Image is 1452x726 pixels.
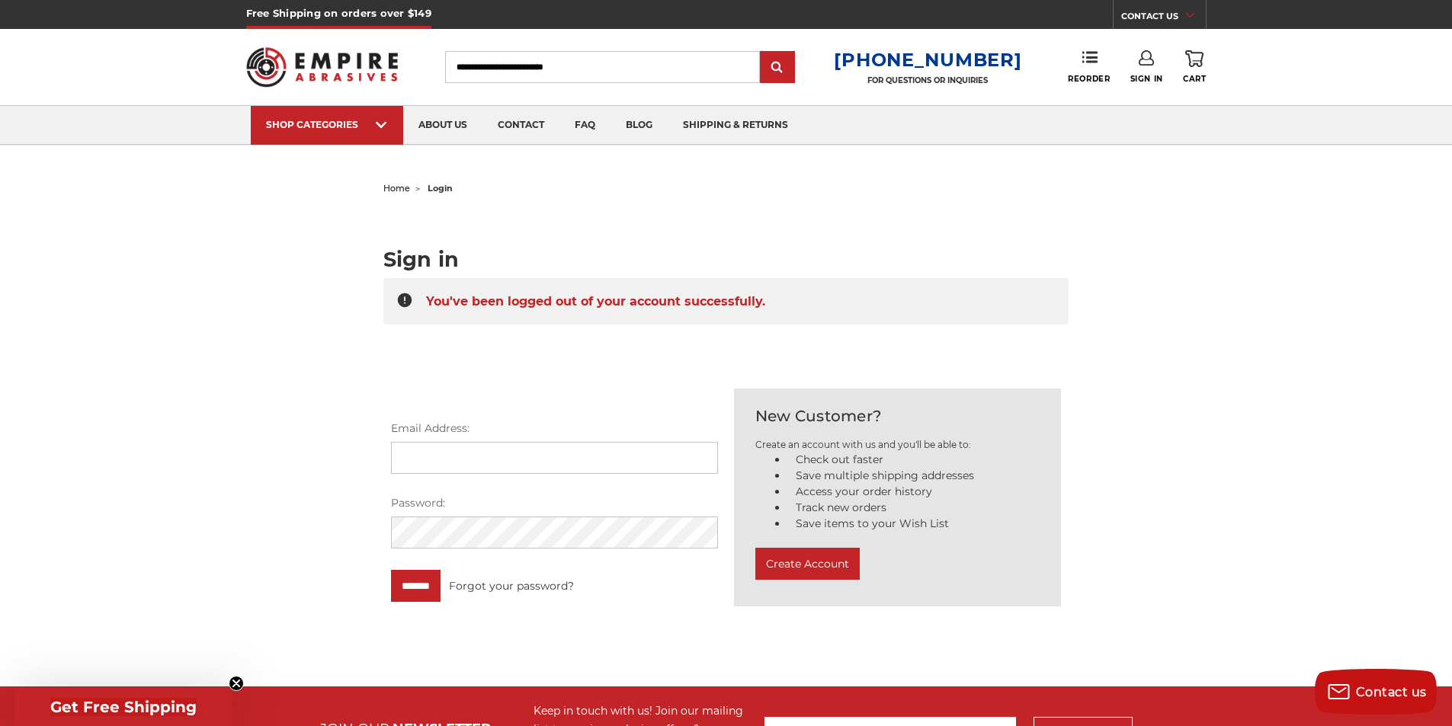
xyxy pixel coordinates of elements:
li: Save multiple shipping addresses [787,468,1040,484]
p: FOR QUESTIONS OR INQUIRIES [834,75,1021,85]
a: contact [482,106,559,145]
li: Track new orders [787,500,1040,516]
a: Create Account [755,561,860,575]
div: Get Free ShippingClose teaser [15,688,232,726]
div: SHOP CATEGORIES [266,119,388,130]
p: Create an account with us and you'll be able to: [755,438,1040,452]
li: Access your order history [787,484,1040,500]
a: Cart [1183,50,1206,84]
span: Sign In [1130,74,1163,84]
a: blog [611,106,668,145]
span: Contact us [1356,685,1427,699]
button: Create Account [755,548,860,580]
li: Save items to your Wish List [787,516,1040,532]
label: Password: [391,495,718,511]
a: about us [403,106,482,145]
span: Get Free Shipping [50,698,197,716]
a: Reorder [1068,50,1110,83]
a: [PHONE_NUMBER] [834,49,1021,71]
input: Submit [762,53,793,83]
a: CONTACT US [1121,8,1206,29]
h1: Sign in [383,249,1069,270]
label: Email Address: [391,421,718,437]
h2: New Customer? [755,405,1040,427]
li: Check out faster [787,452,1040,468]
a: faq [559,106,611,145]
button: Contact us [1315,669,1437,715]
span: You've been logged out of your account successfully. [426,286,765,316]
a: shipping & returns [668,106,803,145]
span: Cart [1183,74,1206,84]
img: Empire Abrasives [246,37,399,97]
a: home [383,183,410,193]
span: Reorder [1068,74,1110,84]
button: Close teaser [229,676,244,691]
span: login [428,183,453,193]
a: Forgot your password? [449,578,574,594]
